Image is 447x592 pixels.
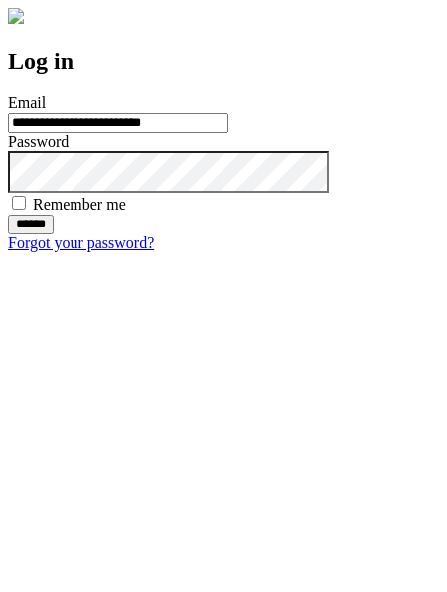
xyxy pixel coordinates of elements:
label: Password [8,133,69,150]
a: Forgot your password? [8,234,154,251]
label: Remember me [33,196,126,213]
img: logo-4e3dc11c47720685a147b03b5a06dd966a58ff35d612b21f08c02c0306f2b779.png [8,8,24,24]
h2: Log in [8,48,439,74]
label: Email [8,94,46,111]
